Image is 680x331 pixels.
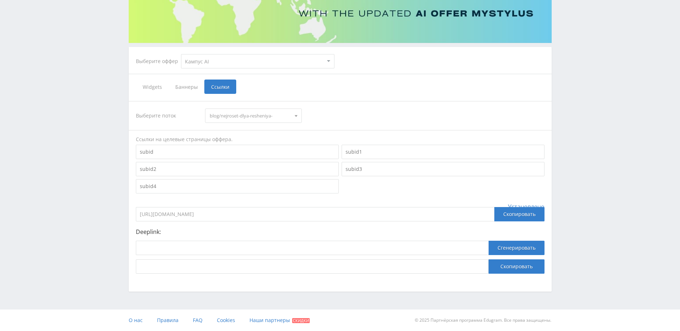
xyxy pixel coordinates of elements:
span: Cookies [217,317,235,323]
input: subid1 [342,145,545,159]
span: blog/nejroset-dlya-resheniya-yuridicheskih-zadach/ [210,109,291,123]
input: subid [136,145,339,159]
input: subid3 [342,162,545,176]
button: Скопировать [489,259,545,274]
div: © 2025 Партнёрская программа Edugram. Все права защищены. [343,310,551,331]
a: Правила [157,310,179,331]
input: subid2 [136,162,339,176]
p: Deeplink: [136,229,545,235]
span: FAQ [193,317,203,323]
span: Баннеры [168,80,204,94]
span: О нас [129,317,143,323]
span: Правила [157,317,179,323]
span: Наши партнеры [249,317,290,323]
input: subid4 [136,179,339,193]
span: Ссылки [204,80,236,94]
div: Выберите поток [136,109,198,123]
button: Сгенерировать [489,241,545,255]
div: Скопировать [494,207,545,221]
span: Установлено [508,203,545,210]
a: FAQ [193,310,203,331]
a: Наши партнеры Скидки [249,310,310,331]
span: Скидки [292,318,310,323]
a: О нас [129,310,143,331]
a: Cookies [217,310,235,331]
div: Ссылки на целевые страницы оффера. [136,136,545,143]
div: Выберите оффер [136,58,181,64]
span: Widgets [136,80,168,94]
